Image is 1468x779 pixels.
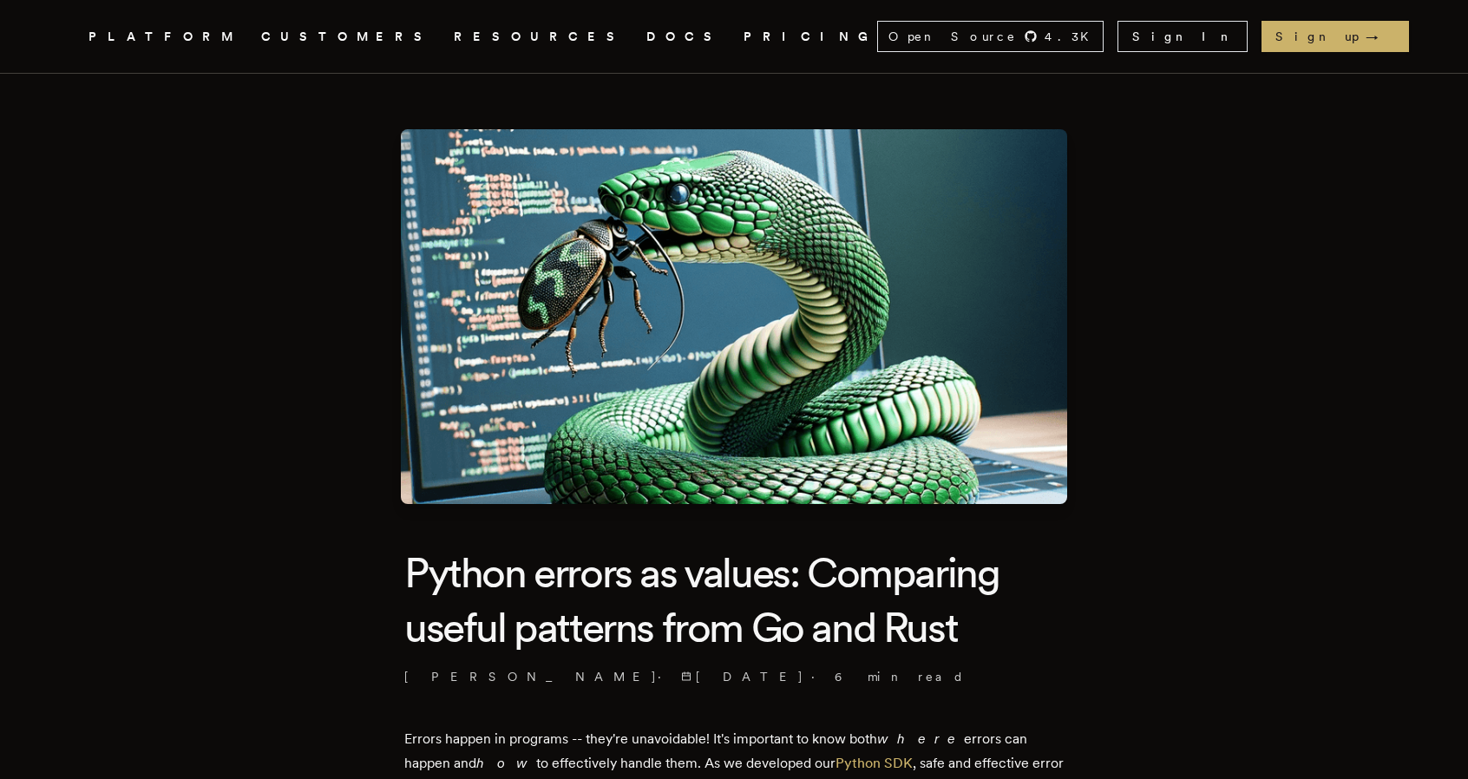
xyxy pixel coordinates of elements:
[681,668,804,685] span: [DATE]
[261,26,433,48] a: CUSTOMERS
[401,129,1067,504] img: Featured image for Python errors as values: Comparing useful patterns from Go and Rust blog post
[1045,28,1099,45] span: 4.3 K
[1366,28,1395,45] span: →
[646,26,723,48] a: DOCS
[404,546,1064,654] h1: Python errors as values: Comparing useful patterns from Go and Rust
[454,26,626,48] button: RESOURCES
[404,668,1064,685] p: [PERSON_NAME] · ·
[877,730,964,747] em: where
[744,26,877,48] a: PRICING
[1262,21,1409,52] a: Sign up
[836,755,913,771] a: Python SDK
[888,28,1017,45] span: Open Source
[88,26,240,48] button: PLATFORM
[835,668,965,685] span: 6 min read
[476,755,536,771] em: how
[1117,21,1248,52] a: Sign In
